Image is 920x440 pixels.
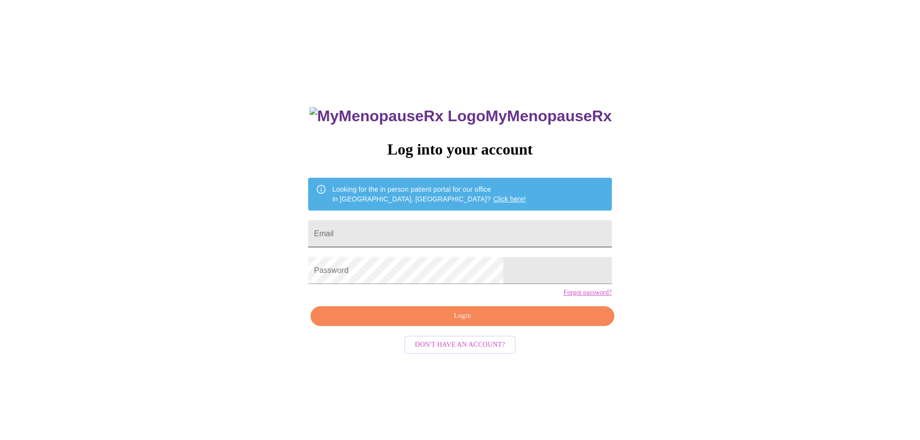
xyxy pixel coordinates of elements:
a: Forgot password? [564,289,612,297]
span: Don't have an account? [415,339,505,351]
h3: Log into your account [308,141,611,158]
a: Click here! [493,195,526,203]
button: Login [311,306,614,326]
img: MyMenopauseRx Logo [310,107,485,125]
span: Login [322,310,603,322]
h3: MyMenopauseRx [310,107,612,125]
div: Looking for the in person patient portal for our office in [GEOGRAPHIC_DATA], [GEOGRAPHIC_DATA]? [332,181,526,208]
button: Don't have an account? [404,336,516,355]
a: Don't have an account? [402,340,518,348]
